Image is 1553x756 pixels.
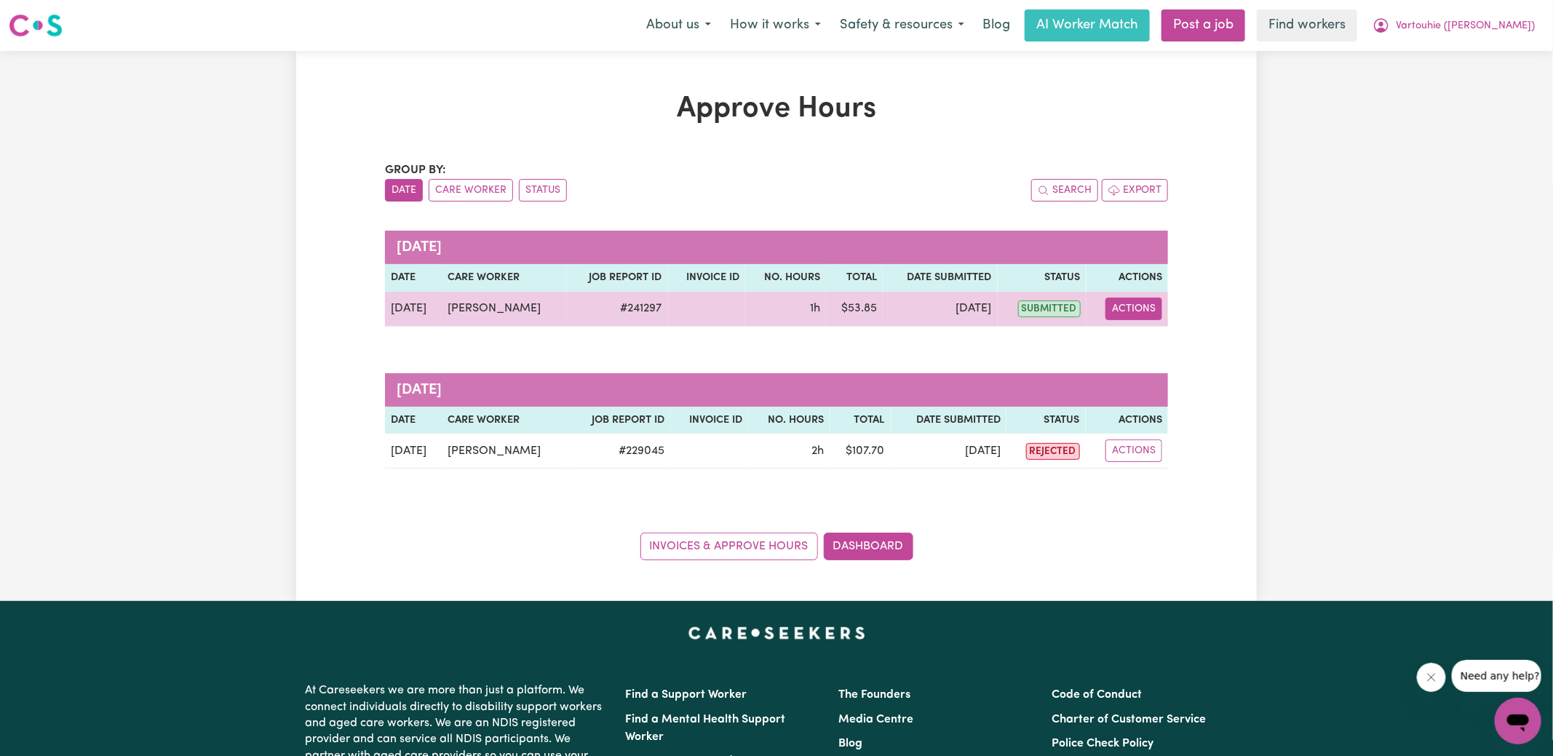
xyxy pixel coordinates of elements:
a: Find a Mental Health Support Worker [625,714,785,743]
caption: [DATE] [385,231,1168,264]
a: Careseekers home page [688,627,865,639]
a: Code of Conduct [1052,689,1143,701]
th: Date [385,264,442,292]
button: Actions [1105,439,1162,462]
button: Safety & resources [830,10,974,41]
td: $ 107.70 [830,434,891,469]
th: Job Report ID [568,407,670,434]
button: Export [1102,179,1168,202]
img: Careseekers logo [9,12,63,39]
button: About us [637,10,720,41]
th: Date Submitted [883,264,998,292]
td: [DATE] [891,434,1006,469]
h1: Approve Hours [385,92,1168,127]
span: Group by: [385,164,446,176]
caption: [DATE] [385,373,1168,407]
a: Dashboard [824,533,913,560]
a: Media Centre [838,714,913,725]
td: [DATE] [385,292,442,327]
button: How it works [720,10,830,41]
span: 2 hours [812,445,825,457]
td: # 229045 [568,434,670,469]
a: Charter of Customer Service [1052,714,1207,725]
th: Actions [1087,264,1168,292]
td: [PERSON_NAME] [442,434,568,469]
td: [PERSON_NAME] [442,292,567,327]
td: # 241297 [567,292,668,327]
th: Job Report ID [567,264,668,292]
iframe: Button to launch messaging window [1495,698,1541,744]
th: Status [1006,407,1086,434]
a: Find workers [1257,9,1357,41]
a: Police Check Policy [1052,738,1154,749]
th: Date [385,407,442,434]
a: AI Worker Match [1025,9,1150,41]
a: Blog [838,738,862,749]
th: No. Hours [748,407,830,434]
button: My Account [1363,10,1544,41]
iframe: Message from company [1452,660,1541,692]
button: sort invoices by care worker [429,179,513,202]
a: Invoices & Approve Hours [640,533,818,560]
td: [DATE] [385,434,442,469]
th: Date Submitted [891,407,1006,434]
th: Invoice ID [670,407,748,434]
a: Careseekers logo [9,9,63,42]
button: Actions [1105,298,1162,320]
th: Care worker [442,407,568,434]
button: sort invoices by date [385,179,423,202]
th: Status [998,264,1087,292]
th: Total [830,407,891,434]
button: Search [1031,179,1098,202]
span: rejected [1026,443,1080,460]
span: submitted [1018,301,1081,317]
th: Invoice ID [668,264,745,292]
th: Actions [1086,407,1168,434]
iframe: Close message [1417,663,1446,692]
td: $ 53.85 [826,292,883,327]
th: Care worker [442,264,567,292]
th: Total [826,264,883,292]
button: sort invoices by paid status [519,179,567,202]
a: Post a job [1161,9,1245,41]
th: No. Hours [745,264,826,292]
a: Find a Support Worker [625,689,747,701]
a: The Founders [838,689,910,701]
a: Blog [974,9,1019,41]
td: [DATE] [883,292,998,327]
span: Vartouhie ([PERSON_NAME]) [1396,18,1535,34]
span: 1 hour [810,303,820,314]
